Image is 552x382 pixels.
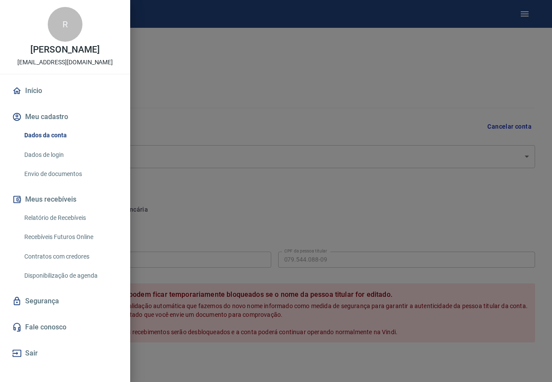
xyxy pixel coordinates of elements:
a: Contratos com credores [21,248,120,266]
div: R [48,7,82,42]
a: Recebíveis Futuros Online [21,228,120,246]
a: Início [10,81,120,100]
p: [PERSON_NAME] [30,45,100,54]
a: Segurança [10,292,120,311]
a: Fale conosco [10,318,120,337]
a: Envio de documentos [21,165,120,183]
a: Dados de login [21,146,120,164]
a: Disponibilização de agenda [21,267,120,285]
a: Relatório de Recebíveis [21,209,120,227]
a: Dados da conta [21,126,120,144]
button: Sair [10,344,120,363]
button: Meus recebíveis [10,190,120,209]
button: Meu cadastro [10,107,120,126]
p: [EMAIL_ADDRESS][DOMAIN_NAME] [17,58,113,67]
